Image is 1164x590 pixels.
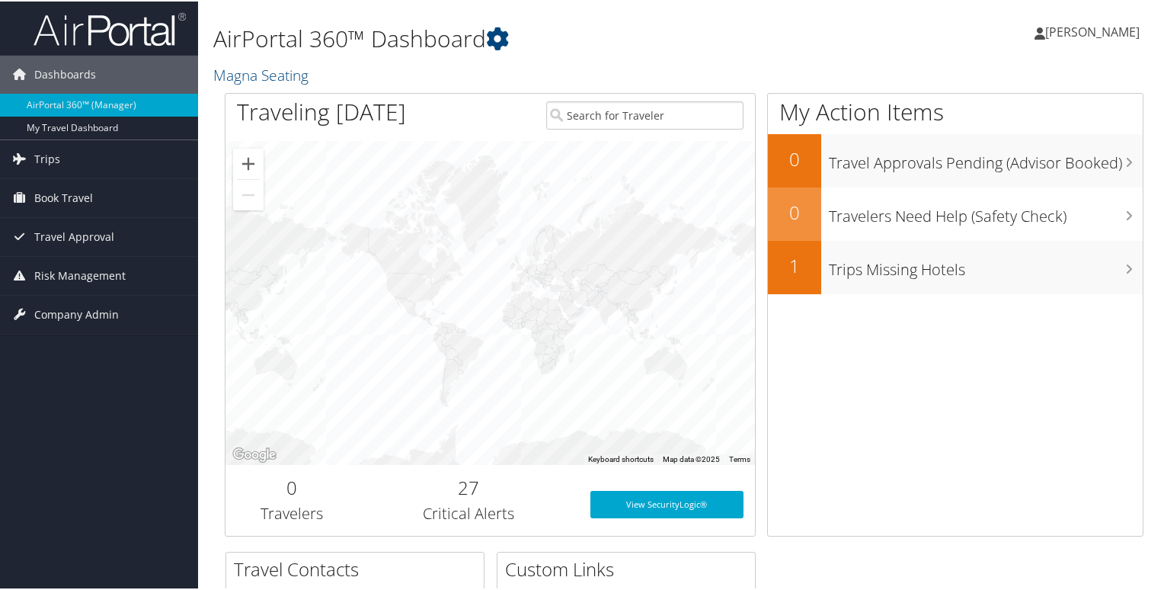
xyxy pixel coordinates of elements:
img: Google [229,444,280,463]
h3: Trips Missing Hotels [829,250,1143,279]
h1: My Action Items [768,95,1143,127]
span: Dashboards [34,54,96,92]
span: Map data ©2025 [663,454,720,462]
h2: 1 [768,252,821,277]
button: Keyboard shortcuts [588,453,654,463]
h2: 0 [237,473,347,499]
input: Search for Traveler [546,100,744,128]
h2: 27 [369,473,568,499]
a: [PERSON_NAME] [1034,8,1155,53]
button: Zoom in [233,147,264,178]
span: Trips [34,139,60,177]
span: Travel Approval [34,216,114,255]
h1: Traveling [DATE] [237,95,406,127]
a: View SecurityLogic® [590,489,744,517]
h3: Travelers Need Help (Safety Check) [829,197,1143,226]
span: Book Travel [34,178,93,216]
h2: Custom Links [505,555,755,581]
button: Zoom out [233,178,264,209]
h2: 0 [768,198,821,224]
span: Risk Management [34,255,126,293]
a: Open this area in Google Maps (opens a new window) [229,444,280,463]
h2: 0 [768,145,821,171]
h3: Travelers [237,502,347,523]
a: 0Travel Approvals Pending (Advisor Booked) [768,133,1143,186]
a: Magna Seating [213,63,312,84]
h1: AirPortal 360™ Dashboard [213,21,841,53]
span: [PERSON_NAME] [1045,22,1140,39]
img: airportal-logo.png [34,10,186,46]
a: Terms (opens in new tab) [729,454,750,462]
h3: Critical Alerts [369,502,568,523]
span: Company Admin [34,294,119,332]
a: 0Travelers Need Help (Safety Check) [768,186,1143,239]
a: 1Trips Missing Hotels [768,239,1143,293]
h3: Travel Approvals Pending (Advisor Booked) [829,143,1143,172]
h2: Travel Contacts [234,555,484,581]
